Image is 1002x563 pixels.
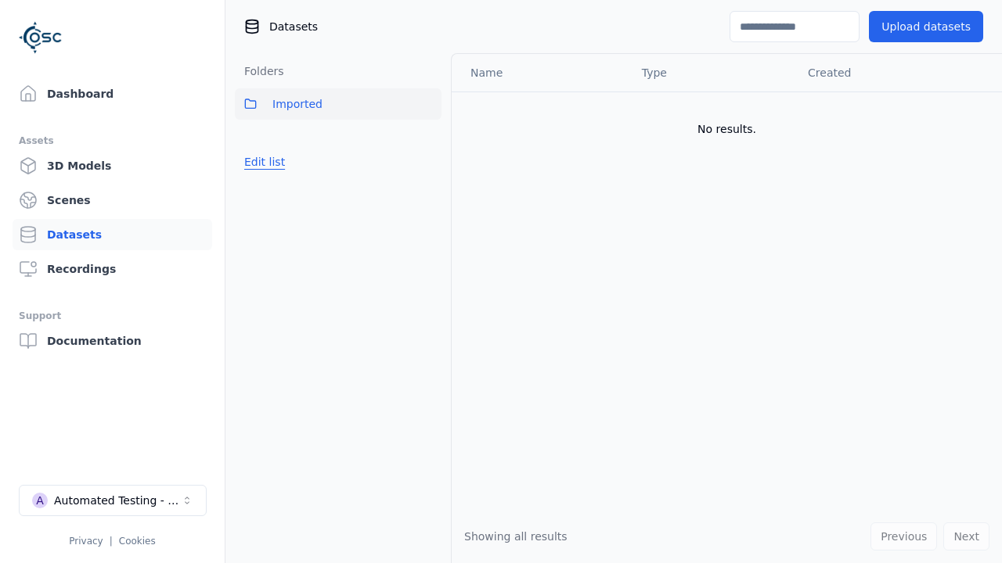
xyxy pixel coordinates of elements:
[452,91,1002,167] td: No results.
[869,11,983,42] button: Upload datasets
[119,536,156,547] a: Cookies
[32,493,48,508] div: A
[13,219,212,250] a: Datasets
[269,19,318,34] span: Datasets
[19,131,206,150] div: Assets
[795,54,977,91] th: Created
[13,253,212,285] a: Recordings
[19,307,206,325] div: Support
[464,530,568,543] span: Showing all results
[235,148,294,176] button: Edit list
[629,54,795,91] th: Type
[452,54,629,91] th: Name
[235,88,442,120] button: Imported
[110,536,113,547] span: |
[13,78,212,109] a: Dashboard
[272,95,323,113] span: Imported
[54,493,181,508] div: Automated Testing - Playwright
[13,150,212,181] a: 3D Models
[19,16,63,59] img: Logo
[13,325,212,357] a: Documentation
[13,185,212,216] a: Scenes
[19,485,207,516] button: Select a workspace
[235,63,284,79] h3: Folders
[69,536,103,547] a: Privacy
